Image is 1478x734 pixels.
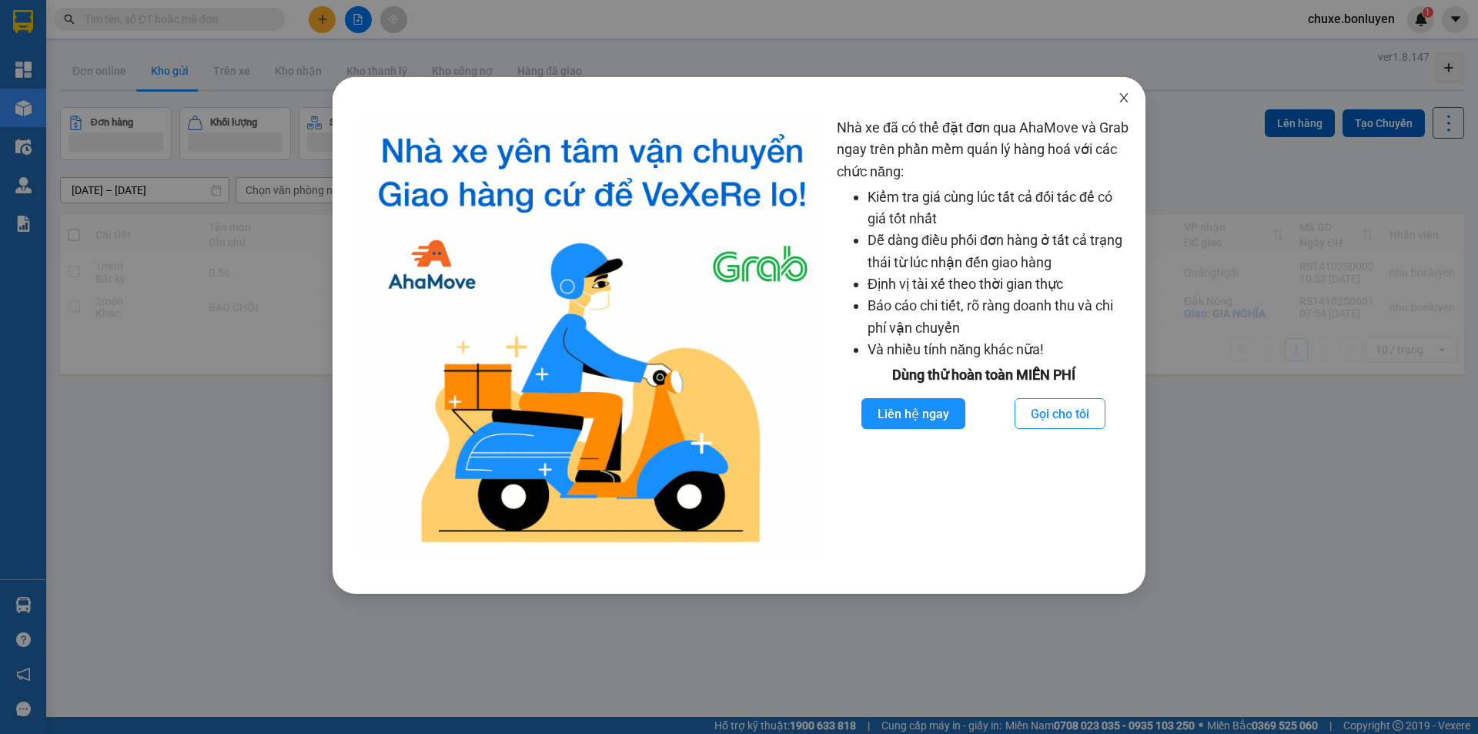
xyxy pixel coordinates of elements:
li: Và nhiều tính năng khác nữa! [868,339,1130,360]
li: Báo cáo chi tiết, rõ ràng doanh thu và chi phí vận chuyển [868,295,1130,339]
button: Liên hệ ngay [861,398,965,429]
button: Close [1102,77,1145,120]
div: Dùng thử hoàn toàn MIỄN PHÍ [837,364,1130,386]
img: logo [360,117,824,555]
li: Kiểm tra giá cùng lúc tất cả đối tác để có giá tốt nhất [868,186,1130,230]
span: close [1118,92,1130,104]
div: Nhà xe đã có thể đặt đơn qua AhaMove và Grab ngay trên phần mềm quản lý hàng hoá với các chức năng: [837,117,1130,555]
li: Định vị tài xế theo thời gian thực [868,273,1130,295]
span: Gọi cho tôi [1031,404,1089,424]
span: Liên hệ ngay [878,404,949,424]
li: Dễ dàng điều phối đơn hàng ở tất cả trạng thái từ lúc nhận đến giao hàng [868,230,1130,273]
button: Gọi cho tôi [1015,398,1105,429]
